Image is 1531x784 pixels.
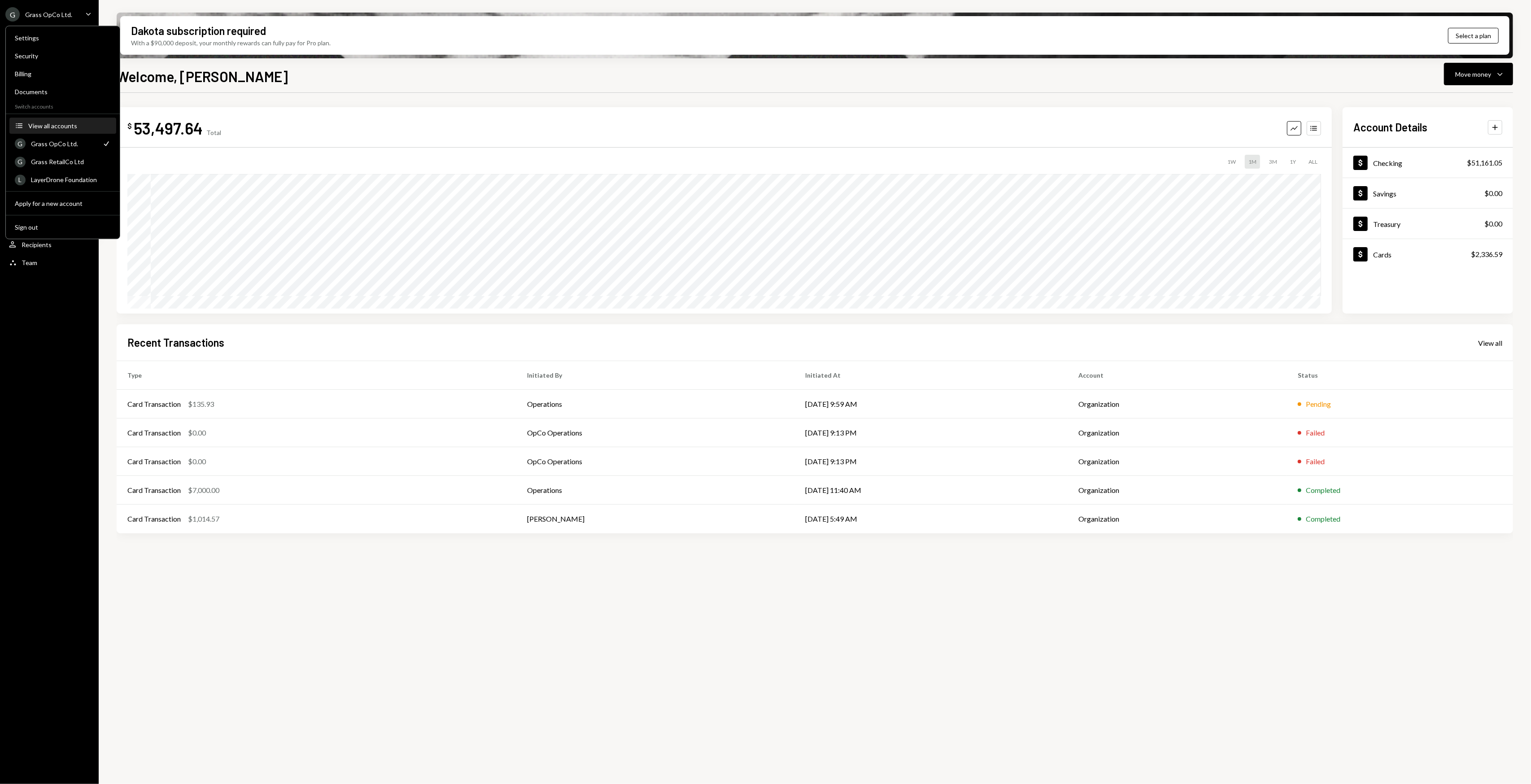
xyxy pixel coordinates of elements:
div: $0.00 [1484,188,1502,199]
td: Organization [1068,476,1287,505]
td: OpCo Operations [516,447,794,476]
div: G [15,138,26,149]
div: Documents [15,88,111,96]
div: Card Transaction [127,399,181,409]
td: Operations [516,476,794,505]
div: Checking [1373,159,1402,167]
button: Select a plan [1448,28,1499,44]
a: View all [1478,338,1502,348]
div: 1Y [1286,155,1300,169]
div: 53,497.64 [134,118,203,138]
div: $0.00 [1484,218,1502,229]
div: Settings [15,34,111,42]
td: [DATE] 5:49 AM [794,505,1068,533]
th: Status [1287,361,1513,390]
div: $0.00 [188,427,206,438]
th: Initiated At [794,361,1068,390]
div: $7,000.00 [188,485,219,496]
div: Pending [1306,399,1331,409]
a: Treasury$0.00 [1343,209,1513,239]
div: Savings [1373,189,1396,198]
div: G [15,157,26,167]
button: Apply for a new account [9,196,116,212]
button: Move money [1444,63,1513,85]
a: Settings [9,30,116,46]
td: Organization [1068,418,1287,447]
div: $1,014.57 [188,514,219,524]
div: Failed [1306,427,1325,438]
div: Failed [1306,456,1325,467]
div: $ [127,122,132,131]
div: Recipients [22,241,52,248]
button: View all accounts [9,118,116,134]
div: $135.93 [188,399,214,409]
div: ALL [1305,155,1321,169]
div: Sign out [15,223,111,231]
div: Completed [1306,485,1340,496]
a: Team [5,254,93,270]
div: Switch accounts [6,101,120,110]
div: View all [1478,339,1502,348]
div: Treasury [1373,220,1400,228]
div: Grass RetailCo Ltd [31,158,111,166]
div: 3M [1265,155,1281,169]
div: G [5,7,20,22]
th: Account [1068,361,1287,390]
button: Sign out [9,219,116,235]
div: Move money [1455,70,1491,79]
a: Checking$51,161.05 [1343,148,1513,178]
div: LayerDrone Foundation [31,176,111,183]
div: Security [15,52,111,60]
div: Billing [15,70,111,78]
a: Recipients [5,236,93,253]
div: 1W [1224,155,1239,169]
div: View all accounts [28,122,111,130]
h2: Recent Transactions [127,335,224,350]
td: Organization [1068,505,1287,533]
td: [DATE] 9:13 PM [794,418,1068,447]
a: Billing [9,65,116,82]
div: Card Transaction [127,427,181,438]
div: 1M [1245,155,1260,169]
a: Security [9,48,116,64]
td: [DATE] 9:13 PM [794,447,1068,476]
div: Card Transaction [127,485,181,496]
td: [DATE] 11:40 AM [794,476,1068,505]
div: Cards [1373,250,1391,259]
div: Grass OpCo Ltd. [25,11,72,18]
td: Organization [1068,390,1287,418]
th: Type [117,361,516,390]
div: Completed [1306,514,1340,524]
h1: Welcome, [PERSON_NAME] [117,67,288,85]
div: $0.00 [188,456,206,467]
a: Documents [9,83,116,100]
div: Card Transaction [127,514,181,524]
div: With a $90,000 deposit, your monthly rewards can fully pay for Pro plan. [131,38,331,48]
td: [PERSON_NAME] [516,505,794,533]
div: Apply for a new account [15,200,111,207]
div: Team [22,259,37,266]
div: Total [206,129,221,136]
div: L [15,174,26,185]
div: $51,161.05 [1467,157,1502,168]
td: Operations [516,390,794,418]
td: Organization [1068,447,1287,476]
div: Grass OpCo Ltd. [31,140,96,148]
a: Cards$2,336.59 [1343,239,1513,269]
div: Card Transaction [127,456,181,467]
h2: Account Details [1353,120,1427,135]
td: [DATE] 9:59 AM [794,390,1068,418]
a: LLayerDrone Foundation [9,171,116,187]
a: GGrass RetailCo Ltd [9,153,116,170]
div: Dakota subscription required [131,23,266,38]
td: OpCo Operations [516,418,794,447]
div: $2,336.59 [1471,249,1502,260]
th: Initiated By [516,361,794,390]
a: Savings$0.00 [1343,178,1513,208]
